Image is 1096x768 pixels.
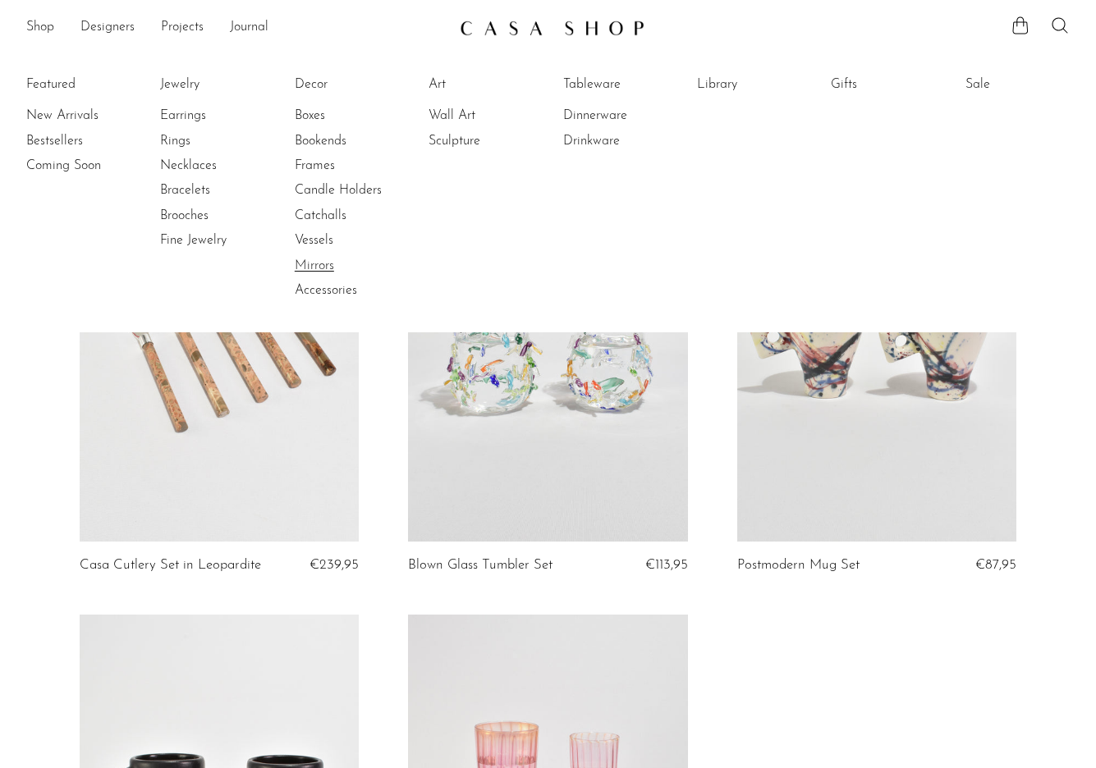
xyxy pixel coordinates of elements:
[310,558,359,572] span: €239,95
[295,231,418,249] a: Vessels
[295,181,418,199] a: Candle Holders
[80,17,135,39] a: Designers
[160,75,283,94] a: Jewelry
[295,257,418,275] a: Mirrors
[295,281,418,299] a: Accessories
[975,558,1016,572] span: €87,95
[645,558,688,572] span: €113,95
[295,157,418,175] a: Frames
[737,558,860,573] a: Postmodern Mug Set
[161,17,204,39] a: Projects
[160,231,283,249] a: Fine Jewelry
[563,107,686,125] a: Dinnerware
[160,207,283,225] a: Brooches
[697,75,820,94] a: Library
[295,75,418,94] a: Decor
[295,72,418,304] ul: Decor
[26,14,447,42] ul: NEW HEADER MENU
[160,132,283,150] a: Rings
[230,17,268,39] a: Journal
[26,157,149,175] a: Coming Soon
[697,72,820,103] ul: Library
[26,107,149,125] a: New Arrivals
[965,72,1089,103] ul: Sale
[26,14,447,42] nav: Desktop navigation
[160,72,283,254] ul: Jewelry
[295,132,418,150] a: Bookends
[160,107,283,125] a: Earrings
[429,132,552,150] a: Sculpture
[26,17,54,39] a: Shop
[295,107,418,125] a: Boxes
[429,107,552,125] a: Wall Art
[563,72,686,153] ul: Tableware
[429,75,552,94] a: Art
[26,132,149,150] a: Bestsellers
[831,75,954,94] a: Gifts
[80,558,261,573] a: Casa Cutlery Set in Leopardite
[429,72,552,153] ul: Art
[26,103,149,178] ul: Featured
[965,75,1089,94] a: Sale
[408,558,553,573] a: Blown Glass Tumbler Set
[160,157,283,175] a: Necklaces
[831,72,954,103] ul: Gifts
[160,181,283,199] a: Bracelets
[563,132,686,150] a: Drinkware
[563,75,686,94] a: Tableware
[295,207,418,225] a: Catchalls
